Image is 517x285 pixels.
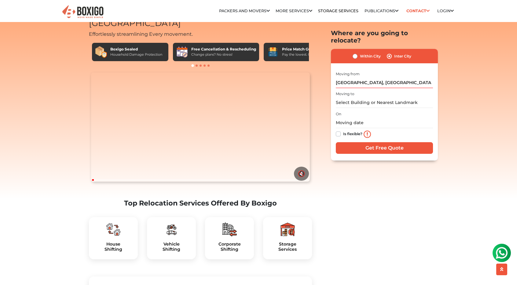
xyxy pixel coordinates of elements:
[318,9,358,13] a: Storage Services
[89,199,312,207] h2: Top Relocation Services Offered By Boxigo
[365,9,398,13] a: Publications
[191,46,256,52] div: Free Cancellation & Rescheduling
[176,46,188,58] img: Free Cancellation & Rescheduling
[336,91,354,97] label: Moving to
[110,46,162,52] div: Boxigo Sealed
[210,242,249,252] h5: Corporate Shifting
[336,77,433,88] input: Select Building or Nearest Landmark
[95,46,107,58] img: Boxigo Sealed
[152,242,191,252] h5: Vehicle Shifting
[106,222,121,237] img: boxigo_packers_and_movers_plan
[191,52,256,57] div: Change plans? No stress!
[282,52,328,57] div: Pay the lowest. Guaranteed!
[276,9,312,13] a: More services
[294,167,309,181] button: 🔇
[437,9,454,13] a: Login
[61,5,104,20] img: Boxigo
[336,117,433,128] input: Moving date
[268,242,307,252] a: StorageServices
[210,242,249,252] a: CorporateShifting
[94,242,133,252] h5: House Shifting
[394,53,411,60] label: Inter City
[268,242,307,252] h5: Storage Services
[6,6,18,18] img: whatsapp-icon.svg
[110,52,162,57] div: Household Damage Protection
[267,46,279,58] img: Price Match Guarantee
[364,131,371,138] img: info
[336,111,341,117] label: On
[91,72,310,182] video: Your browser does not support the video tag.
[94,242,133,252] a: HouseShifting
[496,264,507,275] button: scroll up
[219,9,270,13] a: Packers and Movers
[336,98,433,108] input: Select Building or Nearest Landmark
[336,142,433,154] input: Get Free Quote
[336,71,360,77] label: Moving from
[164,222,179,237] img: boxigo_packers_and_movers_plan
[360,53,381,60] label: Within City
[89,31,193,37] span: Effortlessly streamlining Every movement.
[282,46,328,52] div: Price Match Guarantee
[331,29,438,44] h2: Where are you going to relocate?
[152,242,191,252] a: VehicleShifting
[222,222,237,237] img: boxigo_packers_and_movers_plan
[343,130,362,137] label: Is flexible?
[280,222,295,237] img: boxigo_packers_and_movers_plan
[404,6,431,16] a: Contact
